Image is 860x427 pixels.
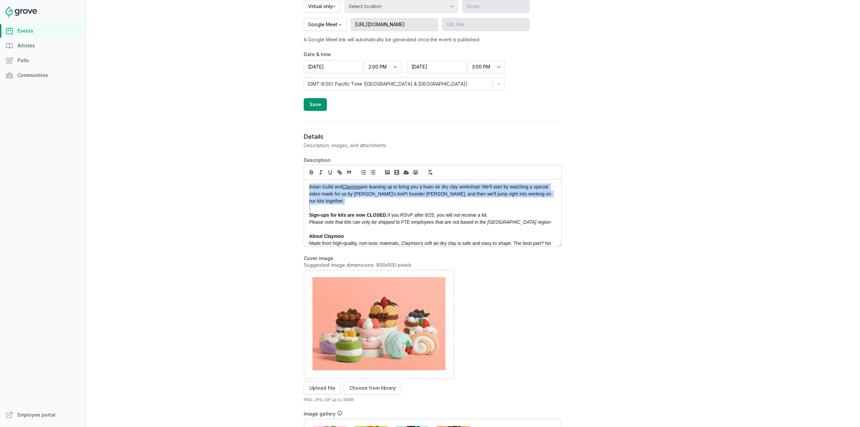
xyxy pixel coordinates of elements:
[304,255,562,268] label: Cover image
[309,183,553,205] p: Asian Guild and are teaming up to bring you a foam air dry clay workshop! We'll start by watching...
[344,382,401,394] button: Choose from library
[304,262,562,268] div: Suggested image dimensions: 800x500 pixels
[304,98,327,111] button: Save
[309,212,553,219] p: If you RSVP after 6/25, you will not receive a kit.
[304,411,562,417] div: Image gallery
[407,60,466,73] input: End date
[304,382,341,394] button: Upload file
[304,397,562,402] p: PNG, JPG, GIF up to 10MB
[5,7,37,17] img: Grove
[351,18,438,31] input: URL
[312,277,445,370] img: Screenshot%202025-06-17%20at%202.42.43%E2%80%AFPM.png
[309,212,387,218] strong: Sign-ups for kits are now CLOSED.
[342,184,361,189] a: Claymoo
[309,240,553,254] p: Made from high-quality, non-toxic materials, Claymoo's soft air-dry clay is safe and easy to shap...
[309,219,551,225] em: Please note that kits can only be shipped to FTE employees that are not based in the [GEOGRAPHIC_...
[304,60,363,73] input: Start date
[304,51,505,58] label: Date & time
[304,133,562,141] h3: Details
[304,142,562,149] p: Description, images, and attachments
[304,36,529,43] div: A Google Meet link will automatically be generated once the event is published
[307,80,468,87] div: (GMT-8:00) Pacific Time ([GEOGRAPHIC_DATA] & [GEOGRAPHIC_DATA])
[304,157,562,164] label: Description
[309,233,344,239] strong: About Claymoo
[442,18,529,31] input: URL title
